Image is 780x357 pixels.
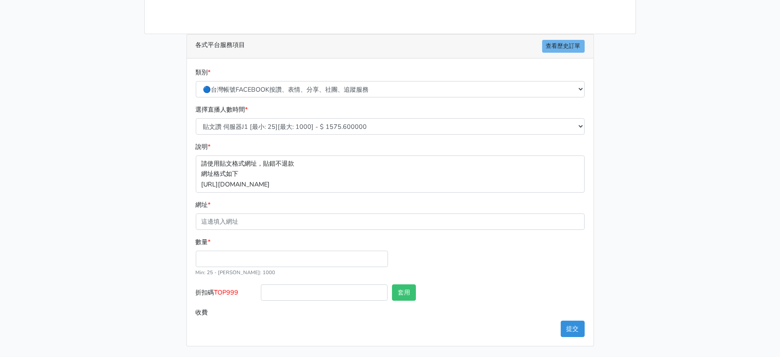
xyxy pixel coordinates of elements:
label: 類別 [196,67,211,78]
button: 提交 [561,321,585,337]
label: 網址 [196,200,211,210]
input: 這邊填入網址 [196,213,585,230]
p: 請使用貼文格式網址，貼錯不退款 網址格式如下 [URL][DOMAIN_NAME] [196,155,585,192]
label: 收費 [194,304,259,321]
label: 折扣碼 [194,284,259,304]
label: 說明 [196,142,211,152]
div: 各式平台服務項目 [187,35,594,58]
label: 數量 [196,237,211,247]
small: Min: 25 - [PERSON_NAME]: 1000 [196,269,276,276]
span: TOP999 [214,288,239,297]
a: 查看歷史訂單 [542,40,585,53]
button: 套用 [392,284,416,301]
label: 選擇直播人數時間 [196,105,248,115]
